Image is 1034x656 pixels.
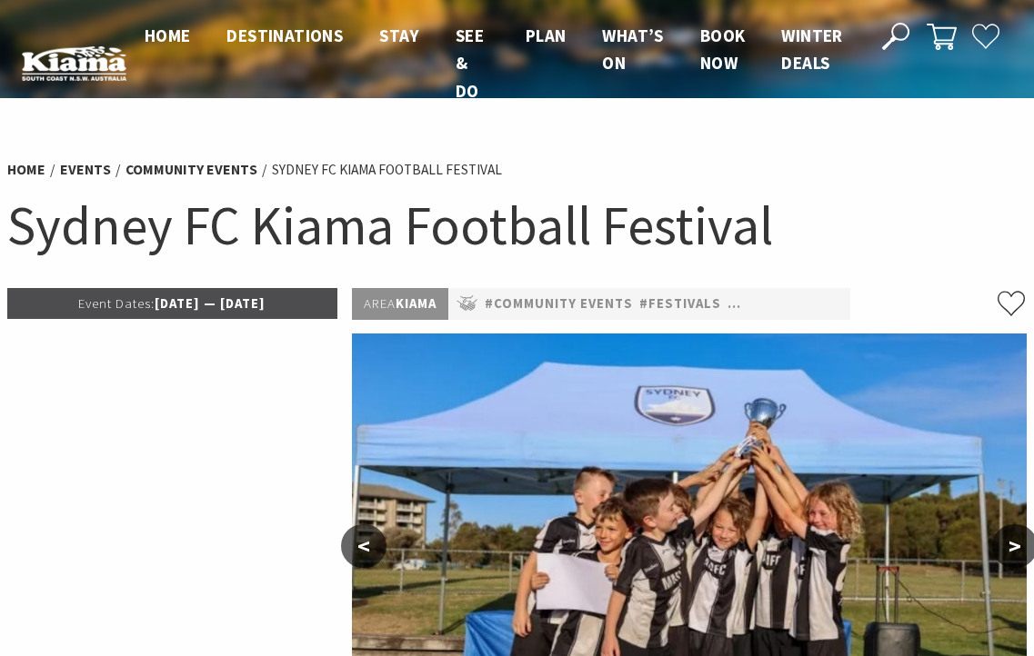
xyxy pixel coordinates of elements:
a: #Sporting Events [728,293,865,315]
h1: Sydney FC Kiama Football Festival [7,191,1027,261]
span: See & Do [456,25,484,102]
a: Home [7,161,45,179]
span: Stay [379,25,419,46]
button: < [341,524,386,568]
nav: Main Menu [126,22,861,104]
li: Sydney FC Kiama Football Festival [272,159,502,182]
img: Kiama Logo [22,45,126,81]
span: Book now [700,25,746,74]
p: Kiama [352,288,448,320]
a: Events [60,161,111,179]
p: [DATE] — [DATE] [7,288,337,319]
span: Event Dates: [78,294,155,312]
a: Community Events [125,161,257,179]
span: Destinations [226,25,343,46]
a: #Festivals [639,293,721,315]
span: Winter Deals [781,25,842,74]
span: Home [145,25,191,46]
span: Plan [526,25,567,46]
a: #Community Events [485,293,633,315]
span: Area [364,294,396,312]
span: What’s On [602,25,663,74]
